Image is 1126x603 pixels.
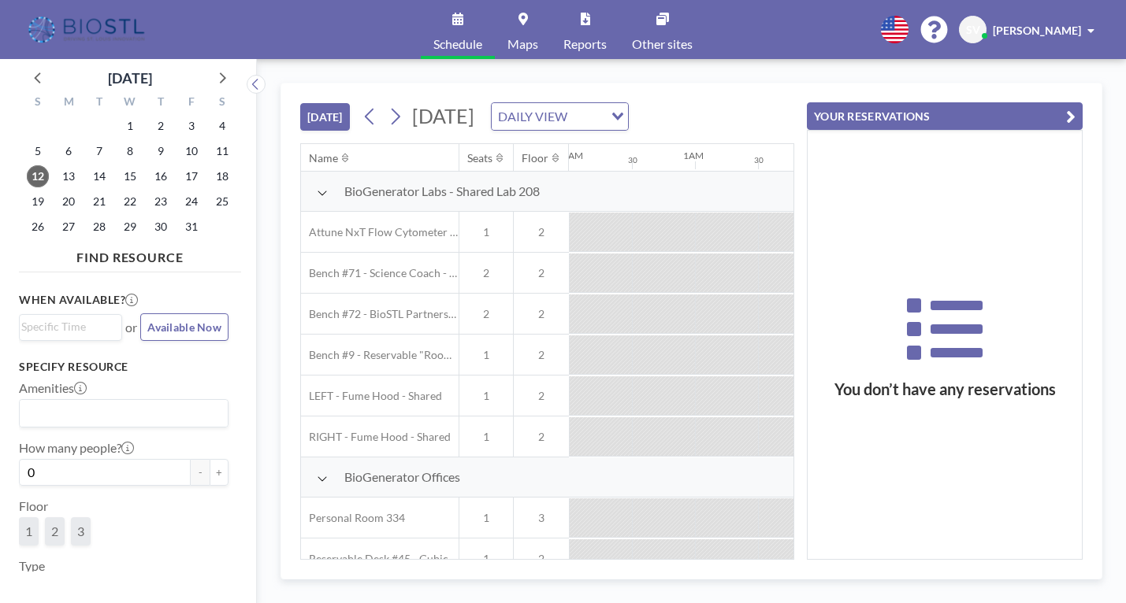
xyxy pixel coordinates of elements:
span: 2 [459,266,513,280]
span: 1 [459,552,513,566]
div: T [145,93,176,113]
span: Friday, October 24, 2025 [180,191,203,213]
h4: FIND RESOURCE [19,243,241,265]
div: Name [309,151,338,165]
span: Tuesday, October 21, 2025 [88,191,110,213]
input: Search for option [21,403,219,424]
div: M [54,93,84,113]
span: Schedule [433,38,482,50]
span: Sunday, October 19, 2025 [27,191,49,213]
span: 1 [459,430,513,444]
span: Sunday, October 12, 2025 [27,165,49,187]
span: 3 [77,523,84,538]
div: 30 [628,155,637,165]
span: 2 [514,266,569,280]
span: 2 [514,348,569,362]
span: RIGHT - Fume Hood - Shared [301,430,451,444]
span: Sunday, October 26, 2025 [27,216,49,238]
span: Maps [507,38,538,50]
span: Friday, October 17, 2025 [180,165,203,187]
span: Tuesday, October 28, 2025 [88,216,110,238]
img: organization-logo [25,14,151,46]
span: 3 [514,511,569,525]
button: Available Now [140,313,229,341]
span: Monday, October 6, 2025 [58,140,80,162]
div: 30 [754,155,764,165]
span: Bench #9 - Reservable "RoomZilla" Bench [301,348,459,362]
span: Monday, October 13, 2025 [58,165,80,187]
label: Amenities [19,380,87,396]
div: Search for option [492,103,628,130]
span: Personal Room 334 [301,511,405,525]
span: Thursday, October 23, 2025 [150,191,172,213]
span: BioGenerator Offices [344,469,460,485]
span: Wednesday, October 1, 2025 [119,115,141,137]
span: Friday, October 31, 2025 [180,216,203,238]
label: How many people? [19,440,134,456]
div: W [115,93,146,113]
span: SV [966,23,980,37]
span: 2 [514,389,569,403]
span: Thursday, October 30, 2025 [150,216,172,238]
span: Available Now [147,320,221,334]
div: Search for option [20,315,121,338]
span: Wednesday, October 29, 2025 [119,216,141,238]
div: 12AM [557,150,583,161]
span: Monday, October 20, 2025 [58,191,80,213]
span: Thursday, October 2, 2025 [150,115,172,137]
h3: You don’t have any reservations [808,379,1082,399]
button: YOUR RESERVATIONS [807,102,1083,130]
span: BioGenerator Labs - Shared Lab 208 [344,183,540,199]
span: Tuesday, October 14, 2025 [88,165,110,187]
label: Floor [19,498,48,514]
span: Wednesday, October 22, 2025 [119,191,141,213]
span: Other sites [632,38,693,50]
span: 1 [459,389,513,403]
span: 2 [514,307,569,321]
span: 2 [514,225,569,239]
span: Sunday, October 5, 2025 [27,140,49,162]
span: Saturday, October 18, 2025 [211,165,233,187]
span: 1 [459,511,513,525]
span: 1 [25,523,32,538]
input: Search for option [572,106,602,127]
label: Type [19,558,45,574]
div: S [23,93,54,113]
div: 1AM [683,150,704,161]
span: Bench #71 - Science Coach - BioSTL Bench [301,266,459,280]
span: Wednesday, October 8, 2025 [119,140,141,162]
span: [PERSON_NAME] [993,24,1081,37]
h3: Specify resource [19,360,229,374]
div: T [84,93,115,113]
input: Search for option [21,318,113,335]
span: 2 [514,552,569,566]
span: or [125,320,137,335]
span: Saturday, October 25, 2025 [211,191,233,213]
div: [DATE] [108,67,152,89]
span: 1 [459,348,513,362]
div: F [176,93,206,113]
span: [DATE] [412,104,474,128]
span: Friday, October 10, 2025 [180,140,203,162]
span: Thursday, October 16, 2025 [150,165,172,187]
span: 2 [459,307,513,321]
span: DAILY VIEW [495,106,570,127]
button: - [191,459,210,486]
div: Search for option [20,400,228,427]
span: Friday, October 3, 2025 [180,115,203,137]
span: 2 [514,430,569,444]
button: [DATE] [300,103,350,131]
span: 1 [459,225,513,239]
button: + [210,459,229,486]
span: Saturday, October 4, 2025 [211,115,233,137]
span: Reservable Desk #45 - Cubicle Area (Office 206) [301,552,459,566]
span: Attune NxT Flow Cytometer - Bench #25 [301,225,459,239]
div: S [206,93,237,113]
div: Seats [467,151,492,165]
span: Wednesday, October 15, 2025 [119,165,141,187]
span: Tuesday, October 7, 2025 [88,140,110,162]
div: Floor [522,151,548,165]
span: Saturday, October 11, 2025 [211,140,233,162]
span: Thursday, October 9, 2025 [150,140,172,162]
span: Reports [563,38,607,50]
